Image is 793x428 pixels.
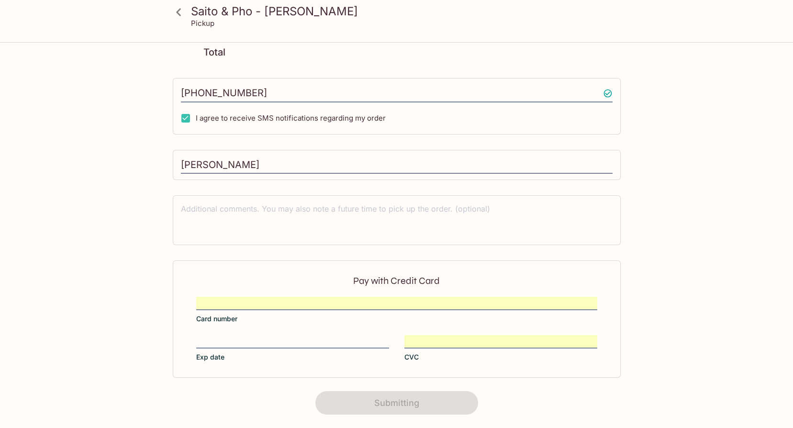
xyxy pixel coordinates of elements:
[196,314,237,324] span: Card number
[196,298,597,308] iframe: Secure card number input frame
[191,4,619,19] h3: Saito & Pho - [PERSON_NAME]
[203,48,225,57] p: Total
[404,352,419,362] span: CVC
[181,156,613,174] input: Enter first and last name
[196,276,597,285] p: Pay with Credit Card
[196,113,386,123] span: I agree to receive SMS notifications regarding my order
[196,352,224,362] span: Exp date
[181,84,613,102] input: Enter phone number
[404,336,597,347] iframe: Secure CVC input frame
[191,19,214,28] p: Pickup
[196,336,389,347] iframe: Secure expiration date input frame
